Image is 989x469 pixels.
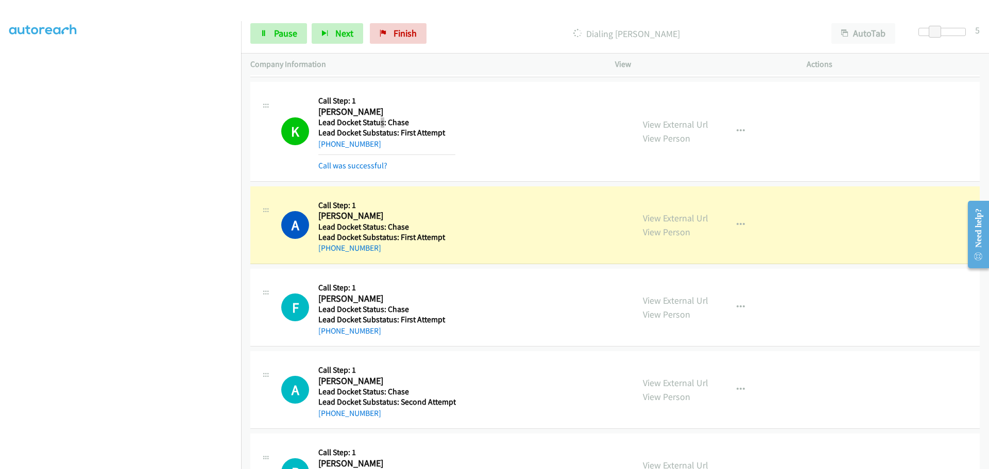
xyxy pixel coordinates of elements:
a: View Person [643,226,690,238]
h2: [PERSON_NAME] [318,375,455,387]
p: Company Information [250,58,596,71]
a: [PHONE_NUMBER] [318,139,381,149]
div: The call is yet to be attempted [281,376,309,404]
iframe: Resource Center [959,194,989,275]
span: Next [335,27,353,39]
a: View Person [643,132,690,144]
a: Finish [370,23,427,44]
h5: Call Step: 1 [318,283,455,293]
a: Call was successful? [318,161,387,170]
p: Dialing [PERSON_NAME] [440,27,813,41]
button: AutoTab [831,23,895,44]
h1: F [281,293,309,321]
h2: [PERSON_NAME] [318,210,455,222]
a: [PHONE_NUMBER] [318,243,381,253]
a: View External Url [643,212,708,224]
span: Pause [274,27,297,39]
h5: Lead Docket Status: Chase [318,304,455,315]
a: View External Url [643,118,708,130]
h5: Lead Docket Substatus: First Attempt [318,128,455,138]
a: View Person [643,308,690,320]
button: Next [312,23,363,44]
a: [PHONE_NUMBER] [318,408,381,418]
h1: K [281,117,309,145]
h5: Lead Docket Substatus: First Attempt [318,315,455,325]
div: 5 [975,23,980,37]
h5: Lead Docket Substatus: First Attempt [318,232,455,242]
h1: A [281,211,309,239]
a: [PHONE_NUMBER] [318,326,381,336]
h1: A [281,376,309,404]
a: Pause [250,23,307,44]
h5: Call Step: 1 [318,447,458,458]
h2: [PERSON_NAME] [318,106,455,118]
div: The call is yet to be attempted [281,293,309,321]
a: View Person [643,391,690,403]
h5: Lead Docket Substatus: Second Attempt [318,397,456,407]
h2: [PERSON_NAME] [318,293,455,305]
h5: Lead Docket Status: Chase [318,222,455,232]
h5: Call Step: 1 [318,96,455,106]
span: Finish [394,27,417,39]
a: View External Url [643,294,708,306]
p: View [615,58,788,71]
h5: Call Step: 1 [318,365,456,375]
h5: Lead Docket Status: Chase [318,117,455,128]
h5: Lead Docket Status: Chase [318,387,456,397]
p: Actions [807,58,980,71]
a: View External Url [643,377,708,389]
h5: Call Step: 1 [318,200,455,211]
